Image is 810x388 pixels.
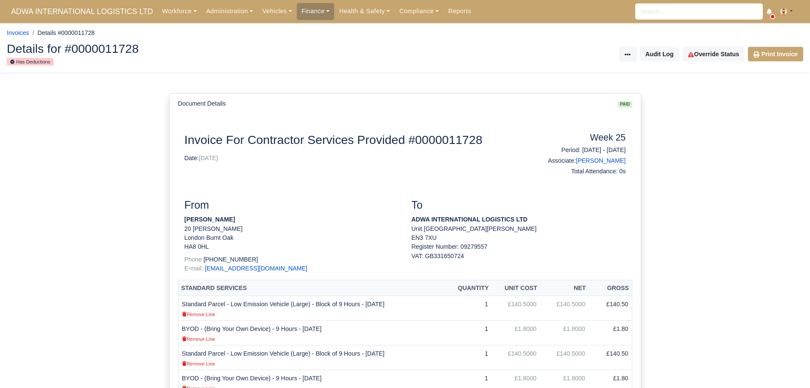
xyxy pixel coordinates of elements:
[29,28,95,38] li: Details #0000011728
[445,280,492,296] th: Quantity
[185,265,203,272] span: E-mail:
[412,216,528,223] strong: ADWA INTERNATIONAL LOGISTICS LTD
[492,345,540,370] td: £140.5000
[588,280,632,296] th: Gross
[178,345,445,370] td: Standard Parcel - Low Emission Vehicle (Large) - Block of 9 Hours - [DATE]
[412,199,626,212] h3: To
[182,360,215,367] a: Remove Line
[178,296,445,320] td: Standard Parcel - Low Emission Vehicle (Large) - Block of 9 Hours - [DATE]
[618,101,632,107] span: paid
[640,47,679,61] button: Audit Log
[767,347,810,388] iframe: Chat Widget
[588,296,632,320] td: £140.50
[7,43,399,55] h2: Details for #0000011728
[297,3,335,20] a: Finance
[492,321,540,345] td: £1.8000
[445,345,492,370] td: 1
[185,255,399,264] p: [PHONE_NUMBER]
[182,361,215,366] small: Remove Line
[258,3,297,20] a: Vehicles
[182,336,215,342] small: Remove Line
[334,3,395,20] a: Health & Safety
[7,58,54,66] small: Has Deductions
[185,154,512,163] p: Date:
[525,147,626,154] h6: Period: [DATE] - [DATE]
[588,321,632,345] td: £1.80
[682,47,745,61] a: Override Status
[185,224,399,233] p: 20 [PERSON_NAME]
[540,296,588,320] td: £140.5000
[492,280,540,296] th: Unit Cost
[185,256,204,263] span: Phone:
[178,280,445,296] th: Standard Services
[525,168,626,175] h6: Total Attendance: 0s
[178,321,445,345] td: BYOD - (Bring Your Own Device) - 9 Hours - [DATE]
[185,199,399,212] h3: From
[443,3,476,20] a: Reports
[525,132,626,144] h4: Week 25
[185,242,399,251] p: HA8 0HL
[540,321,588,345] td: £1.8000
[445,321,492,345] td: 1
[182,312,215,317] small: Remove Line
[202,3,258,20] a: Administration
[540,280,588,296] th: Net
[395,3,443,20] a: Compliance
[525,157,626,164] h6: Associate:
[205,265,307,272] a: [EMAIL_ADDRESS][DOMAIN_NAME]
[185,233,399,242] p: London Burnt Oak
[412,224,626,233] p: Unit [GEOGRAPHIC_DATA][PERSON_NAME]
[445,296,492,320] td: 1
[540,345,588,370] td: £140.5000
[157,3,202,20] a: Workforce
[492,296,540,320] td: £140.5000
[405,242,632,261] div: Register Number: 09279557
[178,100,226,107] h6: Document Details
[185,132,512,147] h2: Invoice For Contractor Services Provided #0000011728
[412,233,626,242] p: EN3 7XU
[588,345,632,370] td: £140.50
[185,216,235,223] strong: [PERSON_NAME]
[7,29,29,36] a: Invoices
[576,157,625,164] a: [PERSON_NAME]
[182,335,215,342] a: Remove Line
[7,3,157,20] a: ADWA INTERNATIONAL LOGISTICS LTD
[199,155,218,161] span: [DATE]
[748,47,803,61] a: Print Invoice
[182,310,215,317] a: Remove Line
[412,252,626,261] div: VAT: GB331650724
[635,3,763,20] input: Search...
